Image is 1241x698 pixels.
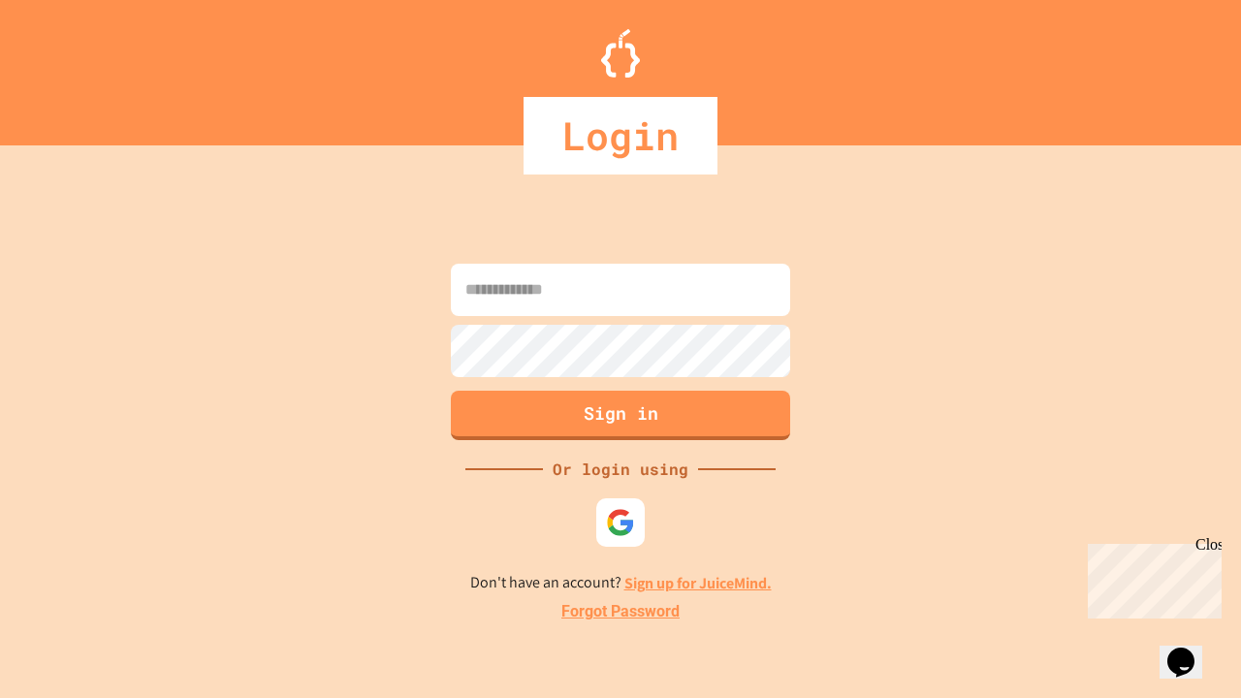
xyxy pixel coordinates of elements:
a: Forgot Password [561,600,680,623]
img: Logo.svg [601,29,640,78]
img: google-icon.svg [606,508,635,537]
div: Or login using [543,458,698,481]
div: Chat with us now!Close [8,8,134,123]
iframe: chat widget [1080,536,1222,619]
div: Login [524,97,717,174]
button: Sign in [451,391,790,440]
a: Sign up for JuiceMind. [624,573,772,593]
p: Don't have an account? [470,571,772,595]
iframe: chat widget [1160,620,1222,679]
